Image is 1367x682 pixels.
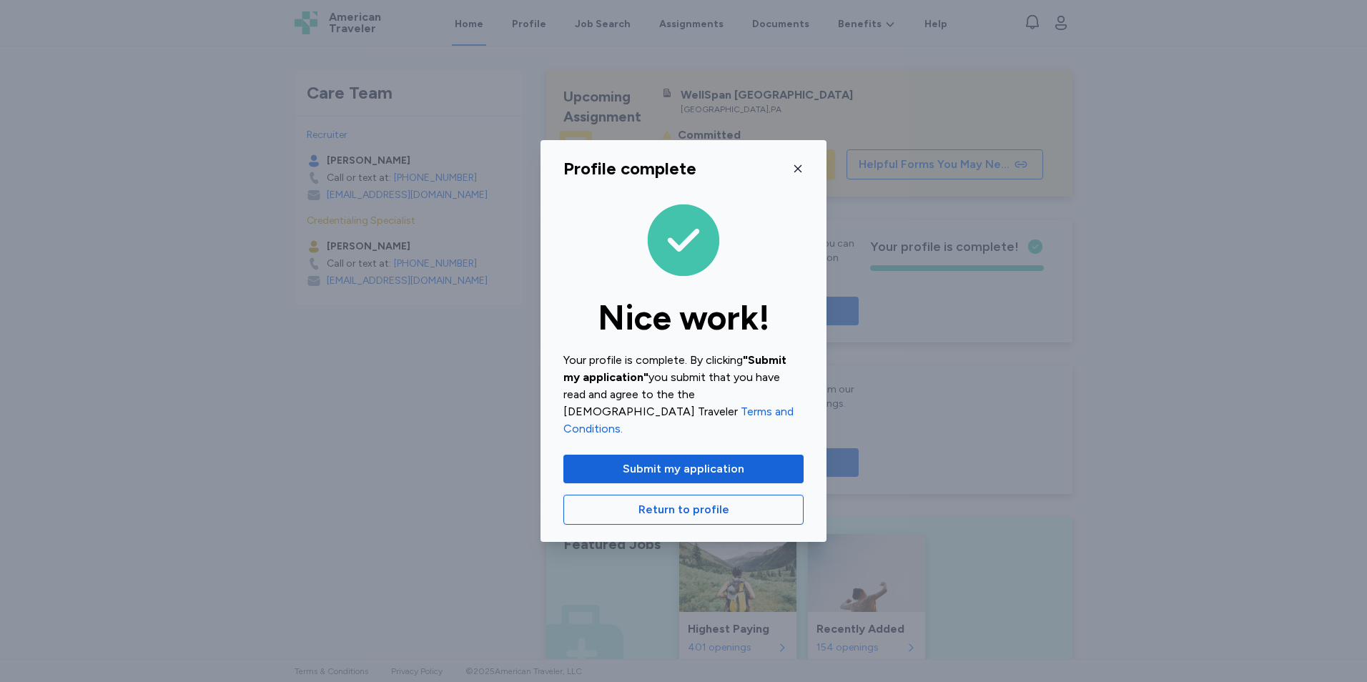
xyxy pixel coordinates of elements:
div: Your profile is complete. By clicking you submit that you have read and agree to the the [DEMOGRA... [563,352,804,438]
button: Return to profile [563,495,804,525]
div: Nice work! [563,300,804,335]
button: Submit my application [563,455,804,483]
span: Return to profile [638,501,729,518]
span: Submit my application [623,460,744,478]
div: Profile complete [563,157,696,180]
